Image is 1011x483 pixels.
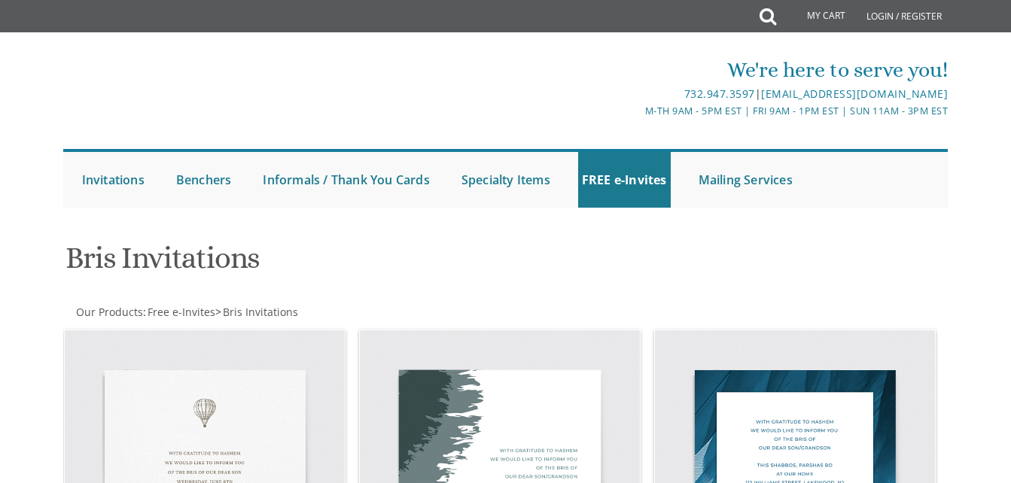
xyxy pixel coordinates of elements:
[223,305,298,319] span: Bris Invitations
[578,152,671,208] a: FREE e-Invites
[63,305,506,320] div: :
[172,152,236,208] a: Benchers
[359,85,949,103] div: |
[684,87,755,101] a: 732.947.3597
[359,103,949,119] div: M-Th 9am - 5pm EST | Fri 9am - 1pm EST | Sun 11am - 3pm EST
[775,2,856,32] a: My Cart
[458,152,554,208] a: Specialty Items
[259,152,433,208] a: Informals / Thank You Cards
[75,305,143,319] a: Our Products
[221,305,298,319] a: Bris Invitations
[146,305,215,319] a: Free e-Invites
[148,305,215,319] span: Free e-Invites
[359,55,949,85] div: We're here to serve you!
[78,152,148,208] a: Invitations
[65,241,644,286] h1: Bris Invitations
[695,152,796,208] a: Mailing Services
[761,87,948,101] a: [EMAIL_ADDRESS][DOMAIN_NAME]
[215,305,298,319] span: >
